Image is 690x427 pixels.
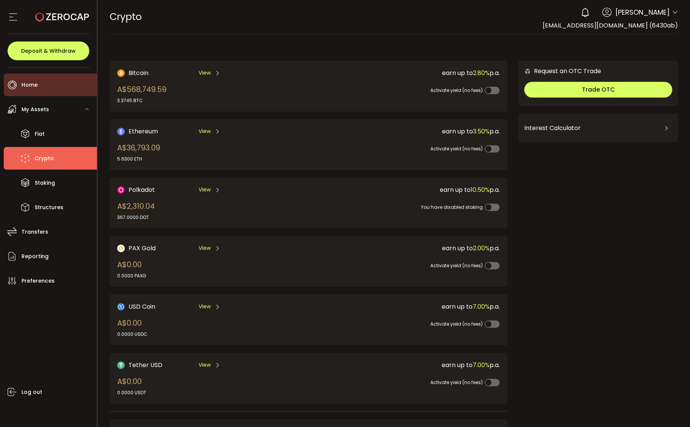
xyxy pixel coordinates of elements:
span: Polkadot [129,185,155,194]
span: Tether USD [129,360,162,370]
img: 6nGpN7MZ9FLuBP83NiajKbTRY4UzlzQtBKtCrLLspmCkSvCZHBKvY3NxgQaT5JnOQREvtQ257bXeeSTueZfAPizblJ+Fe8JwA... [524,68,531,75]
span: View [199,303,211,311]
div: A$2,310.04 [117,200,155,221]
span: 10.50% [471,185,490,194]
div: earn up to p.a. [304,185,500,194]
div: 0.0000 USDC [117,331,147,338]
span: View [199,186,211,194]
span: Activate yield (no fees) [430,87,483,93]
span: USD Coin [129,302,155,311]
span: View [199,244,211,252]
span: Crypto [35,153,54,164]
span: Activate yield (no fees) [430,145,483,152]
div: 0.0000 PAXG [117,272,146,279]
div: A$36,793.09 [117,142,160,162]
div: 3.3745 BTC [117,97,167,104]
img: PAX Gold [117,245,125,252]
button: Trade OTC [524,82,672,98]
span: PAX Gold [129,243,156,253]
span: Transfers [21,227,48,237]
div: 367.0000 DOT [117,214,155,221]
div: 0.0000 USDT [117,389,146,396]
span: Fiat [35,129,44,139]
div: A$0.00 [117,317,147,338]
img: Tether USD [117,361,125,369]
div: A$0.00 [117,259,146,279]
span: Home [21,80,38,90]
iframe: Chat Widget [652,391,690,427]
span: Log out [21,387,42,398]
div: 5.6300 ETH [117,156,160,162]
div: earn up to p.a. [304,360,500,370]
div: A$568,749.59 [117,84,167,104]
span: [PERSON_NAME] [615,7,670,17]
img: Ethereum [117,128,125,135]
button: Deposit & Withdraw [8,41,89,60]
span: Structures [35,202,63,213]
div: Interest Calculator [524,119,672,137]
span: Bitcoin [129,68,148,78]
div: earn up to p.a. [304,302,500,311]
span: 3.50% [473,127,490,136]
img: Bitcoin [117,69,125,77]
span: Activate yield (no fees) [430,321,483,327]
span: 7.00% [473,302,490,311]
span: Activate yield (no fees) [430,379,483,386]
img: USD Coin [117,303,125,311]
span: Crypto [110,10,142,23]
span: 7.00% [473,361,490,369]
span: Activate yield (no fees) [430,262,483,269]
div: Request an OTC Trade [519,66,601,76]
div: A$0.00 [117,376,146,396]
span: Ethereum [129,127,158,136]
span: Deposit & Withdraw [21,48,76,54]
span: Preferences [21,275,55,286]
span: Staking [35,178,55,188]
div: earn up to p.a. [304,127,500,136]
span: Reporting [21,251,49,262]
span: View [199,361,211,369]
span: You have disabled staking [421,204,483,210]
span: 2.80% [473,69,490,77]
div: earn up to p.a. [304,68,500,78]
span: My Assets [21,104,49,115]
span: 2.00% [473,244,490,253]
span: View [199,69,211,77]
img: DOT [117,186,125,194]
span: [EMAIL_ADDRESS][DOMAIN_NAME] (6430ab) [543,21,678,30]
span: View [199,127,211,135]
div: earn up to p.a. [304,243,500,253]
span: Trade OTC [582,85,615,94]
